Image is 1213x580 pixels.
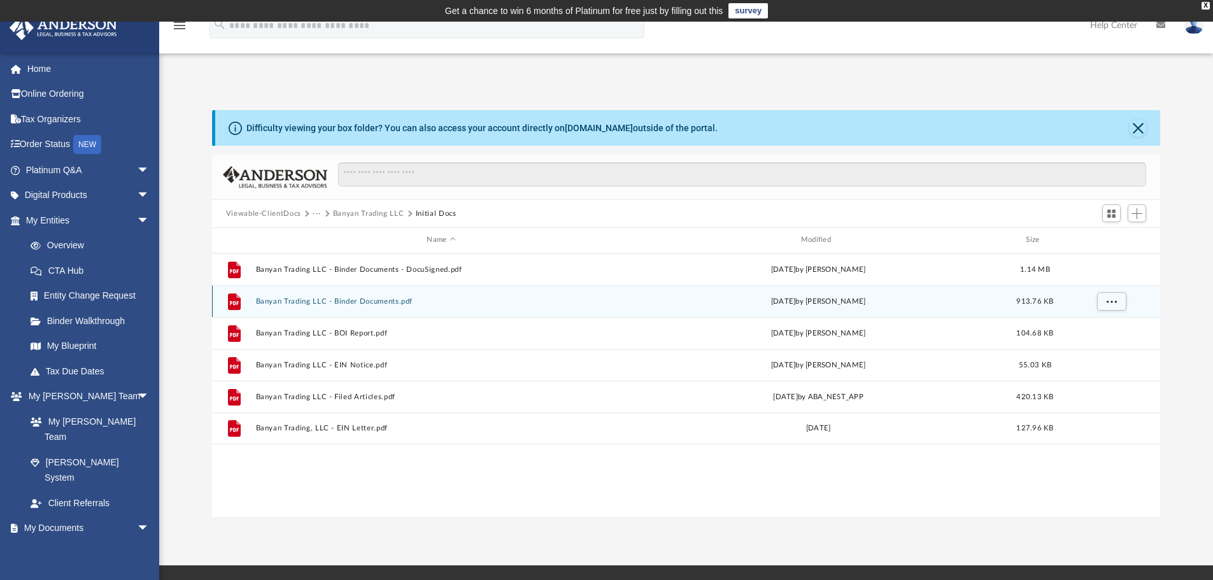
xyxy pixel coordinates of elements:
[137,183,162,209] span: arrow_drop_down
[255,329,627,337] button: Banyan Trading LLC - BOI Report.pdf
[1129,119,1147,137] button: Close
[1020,265,1050,272] span: 1.14 MB
[137,208,162,234] span: arrow_drop_down
[338,162,1146,187] input: Search files and folders
[1128,204,1147,222] button: Add
[172,24,187,33] a: menu
[1016,297,1053,304] span: 913.76 KB
[6,15,121,40] img: Anderson Advisors Platinum Portal
[9,132,169,158] a: Order StatusNEW
[255,234,627,246] div: Name
[770,297,795,304] span: [DATE]
[18,449,162,490] a: [PERSON_NAME] System
[1066,234,1155,246] div: id
[218,234,250,246] div: id
[565,123,633,133] a: [DOMAIN_NAME]
[9,183,169,208] a: Digital Productsarrow_drop_down
[18,358,169,384] a: Tax Due Dates
[18,308,169,334] a: Binder Walkthrough
[137,157,162,183] span: arrow_drop_down
[18,334,162,359] a: My Blueprint
[9,208,169,233] a: My Entitiesarrow_drop_down
[18,233,169,258] a: Overview
[9,81,169,107] a: Online Ordering
[137,384,162,410] span: arrow_drop_down
[255,361,627,369] button: Banyan Trading LLC - EIN Notice.pdf
[632,327,1004,339] div: [DATE] by [PERSON_NAME]
[632,423,1004,434] div: [DATE]
[9,384,162,409] a: My [PERSON_NAME] Teamarrow_drop_down
[18,490,162,516] a: Client Referrals
[9,516,162,541] a: My Documentsarrow_drop_down
[632,359,1004,371] div: [DATE] by [PERSON_NAME]
[445,3,723,18] div: Get a chance to win 6 months of Platinum for free just by filling out this
[255,424,627,432] button: Banyan Trading, LLC - EIN Letter.pdf
[18,283,169,309] a: Entity Change Request
[226,208,301,220] button: Viewable-ClientDocs
[1016,425,1053,432] span: 127.96 KB
[632,391,1004,402] div: [DATE] by ABA_NEST_APP
[172,18,187,33] i: menu
[9,106,169,132] a: Tax Organizers
[416,208,457,220] button: Initial Docs
[1096,292,1126,311] button: More options
[212,253,1161,517] div: grid
[1016,329,1053,336] span: 104.68 KB
[137,516,162,542] span: arrow_drop_down
[728,3,768,18] a: survey
[1019,361,1051,368] span: 55.03 KB
[255,297,627,306] button: Banyan Trading LLC - Binder Documents.pdf
[255,393,627,401] button: Banyan Trading LLC - Filed Articles.pdf
[333,208,404,220] button: Banyan Trading LLC
[255,265,627,274] button: Banyan Trading LLC - Binder Documents - DocuSigned.pdf
[213,17,227,31] i: search
[313,208,321,220] button: ···
[1202,2,1210,10] div: close
[632,295,1004,307] div: by [PERSON_NAME]
[1184,16,1203,34] img: User Pic
[632,234,1004,246] div: Modified
[9,157,169,183] a: Platinum Q&Aarrow_drop_down
[632,264,1004,275] div: [DATE] by [PERSON_NAME]
[18,258,169,283] a: CTA Hub
[1009,234,1060,246] div: Size
[9,56,169,81] a: Home
[18,409,156,449] a: My [PERSON_NAME] Team
[246,122,718,135] div: Difficulty viewing your box folder? You can also access your account directly on outside of the p...
[1016,393,1053,400] span: 420.13 KB
[1102,204,1121,222] button: Switch to Grid View
[73,135,101,154] div: NEW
